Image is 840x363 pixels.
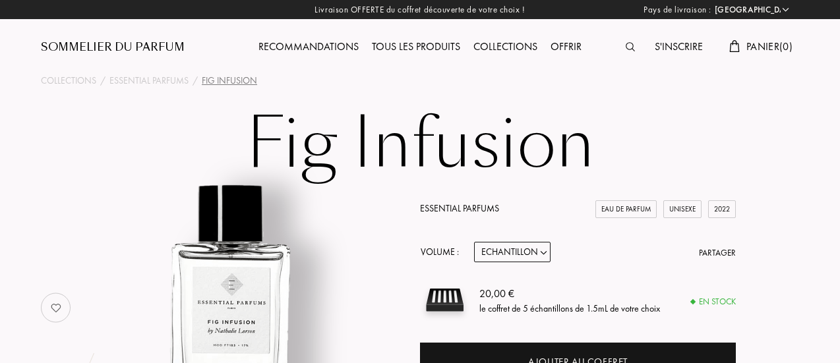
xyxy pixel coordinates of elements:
[708,200,736,218] div: 2022
[41,74,96,88] a: Collections
[648,40,709,53] a: S'inscrire
[420,275,469,325] img: sample box
[648,39,709,56] div: S'inscrire
[746,40,793,53] span: Panier ( 0 )
[479,301,660,315] div: le coffret de 5 échantillons de 1.5mL de votre choix
[644,3,711,16] span: Pays de livraison :
[193,74,198,88] div: /
[90,108,750,181] h1: Fig Infusion
[43,294,69,321] img: no_like_p.png
[420,202,499,214] a: Essential Parfums
[663,200,702,218] div: Unisexe
[365,40,467,53] a: Tous les produits
[699,246,736,260] div: Partager
[626,42,635,51] img: search_icn.svg
[202,74,257,88] div: Fig Infusion
[252,39,365,56] div: Recommandations
[479,285,660,301] div: 20,00 €
[252,40,365,53] a: Recommandations
[420,242,466,262] div: Volume :
[544,40,588,53] a: Offrir
[100,74,105,88] div: /
[467,40,544,53] a: Collections
[691,295,736,308] div: En stock
[41,40,185,55] a: Sommelier du Parfum
[365,39,467,56] div: Tous les produits
[467,39,544,56] div: Collections
[595,200,657,218] div: Eau de Parfum
[544,39,588,56] div: Offrir
[109,74,189,88] a: Essential Parfums
[729,40,740,52] img: cart.svg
